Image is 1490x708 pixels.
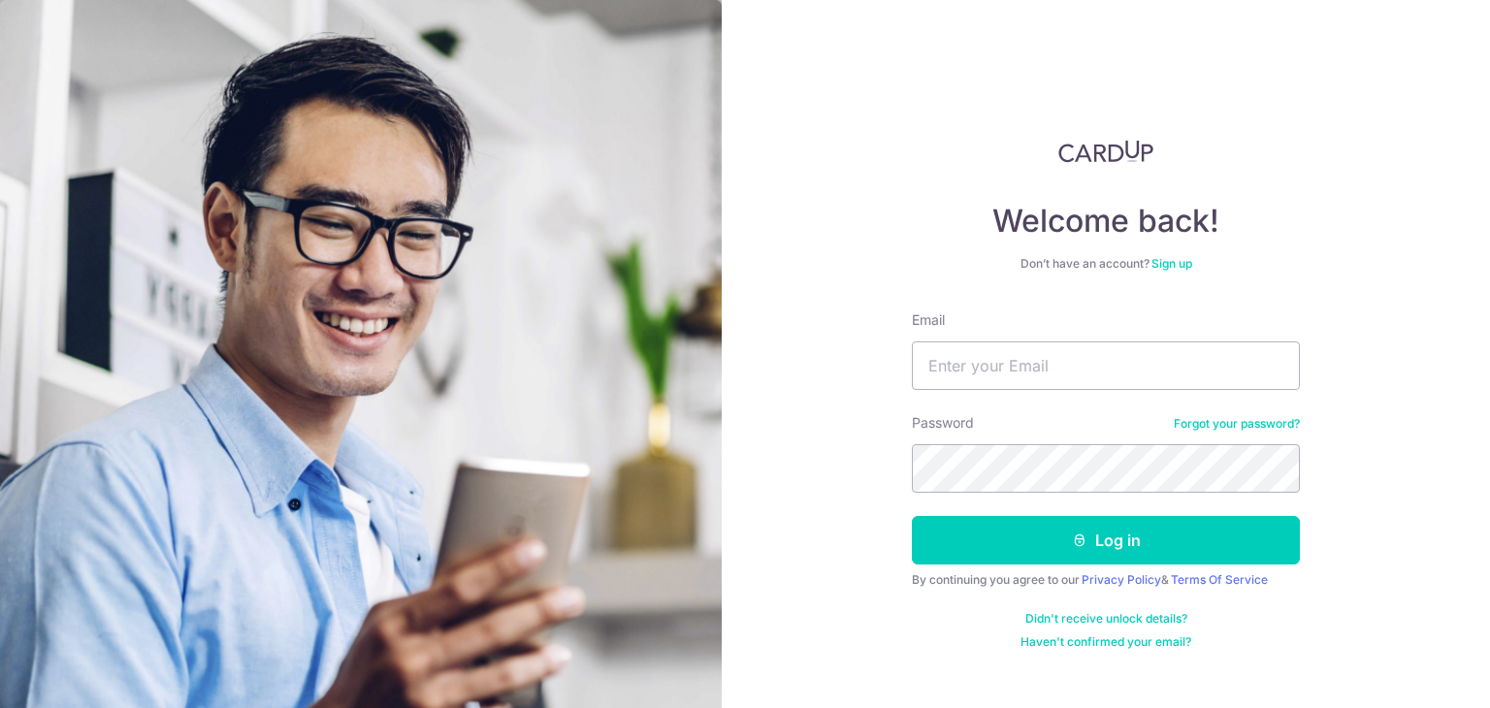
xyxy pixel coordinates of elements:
[912,341,1300,390] input: Enter your Email
[912,202,1300,241] h4: Welcome back!
[912,572,1300,588] div: By continuing you agree to our &
[1020,634,1191,650] a: Haven't confirmed your email?
[1151,256,1192,271] a: Sign up
[912,516,1300,564] button: Log in
[1058,140,1153,163] img: CardUp Logo
[1025,611,1187,627] a: Didn't receive unlock details?
[912,310,945,330] label: Email
[1171,572,1268,587] a: Terms Of Service
[912,413,974,433] label: Password
[1174,416,1300,432] a: Forgot your password?
[912,256,1300,272] div: Don’t have an account?
[1082,572,1161,587] a: Privacy Policy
